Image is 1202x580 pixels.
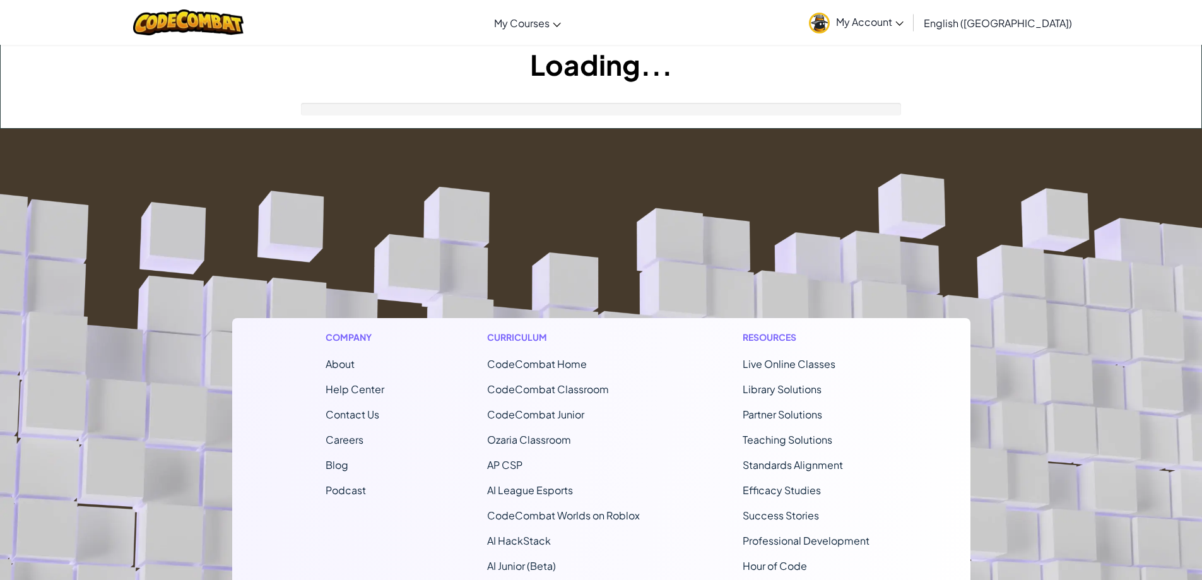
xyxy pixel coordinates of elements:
[488,6,567,40] a: My Courses
[487,382,609,396] a: CodeCombat Classroom
[487,458,522,471] a: AP CSP
[743,483,821,497] a: Efficacy Studies
[803,3,910,42] a: My Account
[743,382,822,396] a: Library Solutions
[743,458,843,471] a: Standards Alignment
[743,433,832,446] a: Teaching Solutions
[743,408,822,421] a: Partner Solutions
[743,559,807,572] a: Hour of Code
[924,16,1072,30] span: English ([GEOGRAPHIC_DATA])
[836,15,904,28] span: My Account
[326,483,366,497] a: Podcast
[743,357,835,370] a: Live Online Classes
[133,9,244,35] img: CodeCombat logo
[743,534,869,547] a: Professional Development
[326,357,355,370] a: About
[743,331,877,344] h1: Resources
[487,331,640,344] h1: Curriculum
[326,433,363,446] a: Careers
[494,16,550,30] span: My Courses
[487,357,587,370] span: CodeCombat Home
[487,509,640,522] a: CodeCombat Worlds on Roblox
[326,382,384,396] a: Help Center
[487,433,571,446] a: Ozaria Classroom
[326,331,384,344] h1: Company
[487,408,584,421] a: CodeCombat Junior
[917,6,1078,40] a: English ([GEOGRAPHIC_DATA])
[1,45,1201,84] h1: Loading...
[326,408,379,421] span: Contact Us
[326,458,348,471] a: Blog
[487,559,556,572] a: AI Junior (Beta)
[743,509,819,522] a: Success Stories
[487,483,573,497] a: AI League Esports
[487,534,551,547] a: AI HackStack
[809,13,830,33] img: avatar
